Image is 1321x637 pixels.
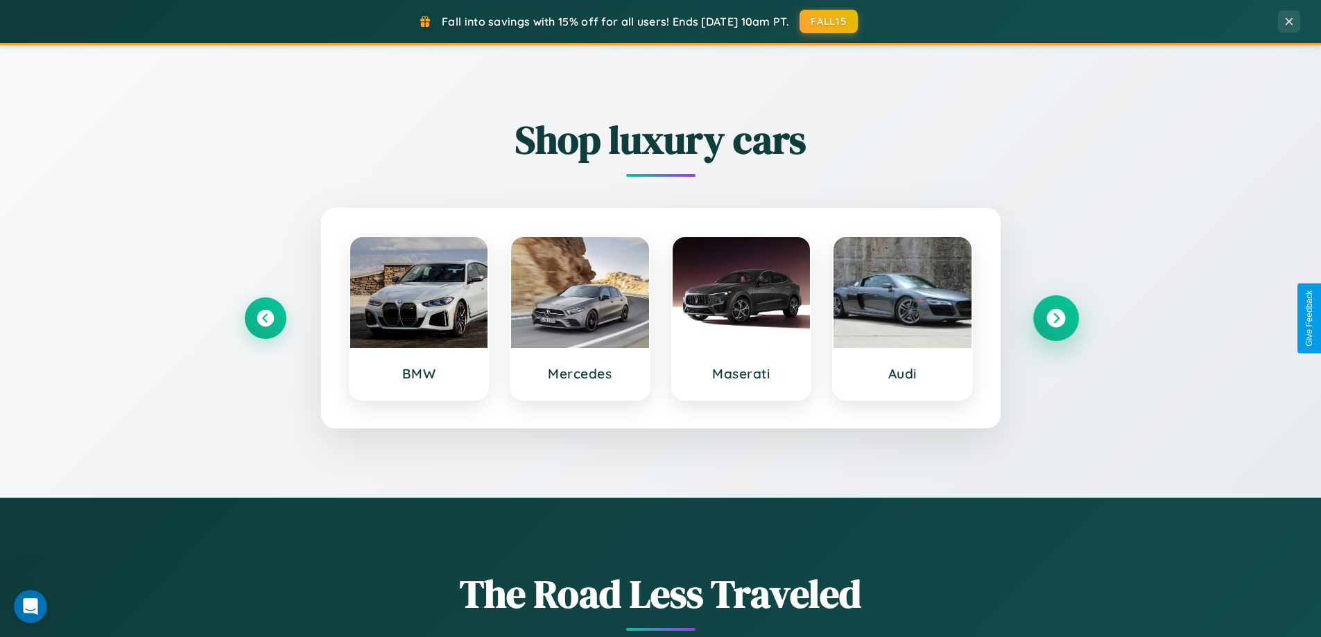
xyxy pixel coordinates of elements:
[245,567,1077,620] h1: The Road Less Traveled
[525,365,635,382] h3: Mercedes
[687,365,797,382] h3: Maserati
[245,113,1077,166] h2: Shop luxury cars
[847,365,958,382] h3: Audi
[14,590,47,623] iframe: Intercom live chat
[364,365,474,382] h3: BMW
[442,15,789,28] span: Fall into savings with 15% off for all users! Ends [DATE] 10am PT.
[800,10,858,33] button: FALL15
[1304,290,1314,347] div: Give Feedback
